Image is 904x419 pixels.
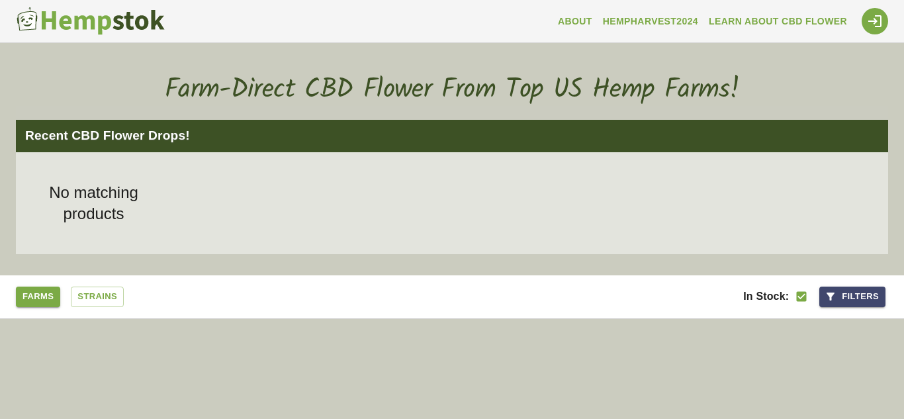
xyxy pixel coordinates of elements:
div: Login [862,8,888,34]
a: Learn About CBD Flower [703,9,852,34]
h2: Recent CBD Flower Drops! [25,126,879,146]
button: Filters [819,287,885,307]
a: About [553,9,598,34]
a: Farms [16,287,60,307]
a: Strains [71,287,124,307]
a: HempHarvest2024 [598,9,703,34]
span: In Stock: [743,290,789,301]
a: Hempstok Logo [16,7,170,36]
img: Hempstok Logo [16,7,165,36]
h1: Farm-Direct CBD Flower From Top US Hemp Farms! [55,54,849,106]
h1: No matching products [30,182,157,224]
